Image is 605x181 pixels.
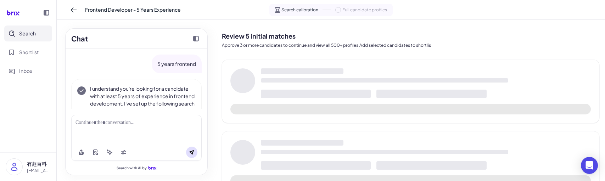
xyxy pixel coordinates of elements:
[4,63,52,79] button: Inbox
[4,44,52,60] button: Shortlist
[186,147,197,158] button: Send message
[581,157,598,174] div: Open Intercom Messenger
[27,160,51,168] p: 有趣百科
[342,7,387,13] span: Full candidate profiles
[85,6,181,13] span: Frontend Developer - 5 Years Experience
[281,7,318,13] span: Search calibration
[222,42,599,49] p: Approve 3 or more candidates to continue and view all 500+ profiles.Add selected candidates to sh...
[19,49,39,56] span: Shortlist
[117,166,147,170] span: Search with AI by
[190,33,202,44] button: Collapse chat
[19,67,32,75] span: Inbox
[19,30,36,37] span: Search
[222,31,599,41] h2: Review 5 initial matches
[27,168,51,174] p: [EMAIL_ADDRESS][DOMAIN_NAME]
[6,159,22,175] img: user_logo.png
[157,60,196,68] p: 5 years frontend
[4,26,52,41] button: Search
[71,33,88,44] h2: Chat
[90,85,196,167] p: I understand you're looking for a candidate with at least 5 years of experience in frontend devel...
